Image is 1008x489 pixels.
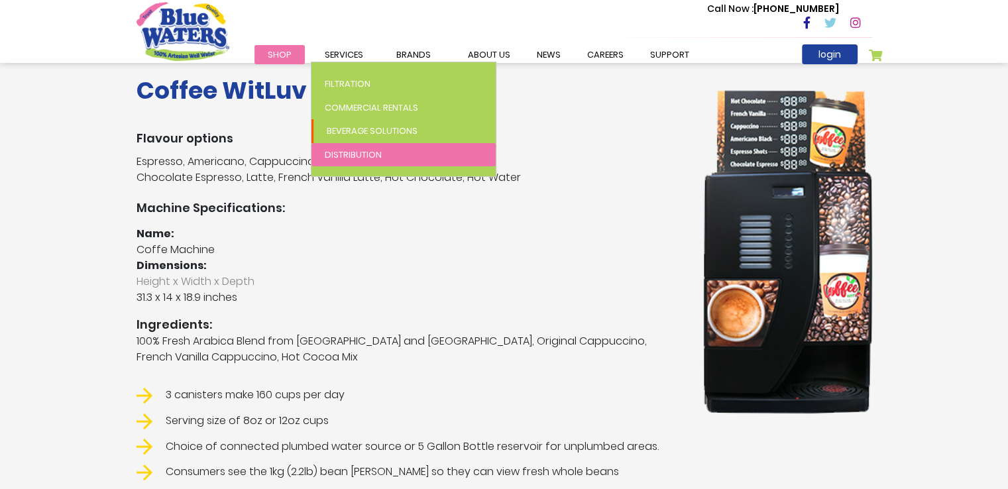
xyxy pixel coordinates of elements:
span: Beverage Solutions [327,125,418,137]
p: [PHONE_NUMBER] [707,2,839,16]
li: Consumers see the 1kg (2.2lb) bean [PERSON_NAME] so they can view fresh whole beans [137,464,683,480]
p: Espresso, Americano, Cappuccino, French Vanilla Cappuccino, Chocolate Espresso, Latte, French Van... [137,154,683,186]
span: Brands [396,48,431,61]
span: Height x Width x Depth [137,274,683,290]
p: 31.3 x 14 x 18.9 inches [137,274,683,305]
a: careers [574,45,637,64]
a: about us [455,45,524,64]
strong: Dimensions: [137,258,207,273]
span: Distribution [325,148,382,161]
span: Shop [268,48,292,61]
h3: Machine Specifications: [137,201,683,215]
li: Choice of connected plumbed water source or 5 Gallon Bottle reservoir for unplumbed areas. [137,439,683,455]
a: store logo [137,2,229,60]
strong: Name: [137,226,174,241]
li: Serving size of 8oz or 12oz cups [137,413,683,429]
a: login [802,44,858,64]
a: support [637,45,702,64]
h1: Coffee WitLuv [137,76,683,105]
span: Filtration [325,78,370,90]
span: Call Now : [707,2,754,15]
li: 3 canisters make 160 cups per day [137,387,683,404]
span: Commercial Rentals [325,101,418,114]
h3: Flavour options [137,131,683,146]
a: News [524,45,574,64]
p: 100% Fresh Arabica Blend from [GEOGRAPHIC_DATA] and [GEOGRAPHIC_DATA], Original Cappuccino, Frenc... [137,333,683,365]
strong: Ingredients: [137,315,683,333]
span: Services [325,48,363,61]
p: Coffe Machine [137,242,683,258]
